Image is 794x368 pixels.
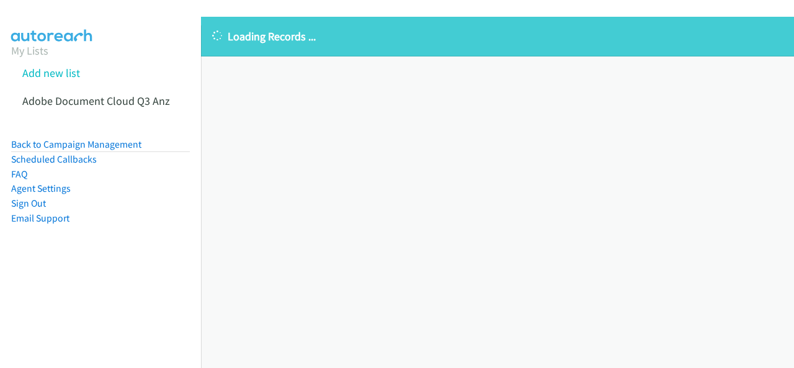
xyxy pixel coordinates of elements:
a: FAQ [11,168,27,180]
a: My Lists [11,43,48,58]
a: Adobe Document Cloud Q3 Anz [22,94,170,108]
a: Email Support [11,212,69,224]
a: Add new list [22,66,80,80]
p: Loading Records ... [212,28,783,45]
a: Scheduled Callbacks [11,153,97,165]
a: Back to Campaign Management [11,138,141,150]
a: Agent Settings [11,182,71,194]
a: Sign Out [11,197,46,209]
